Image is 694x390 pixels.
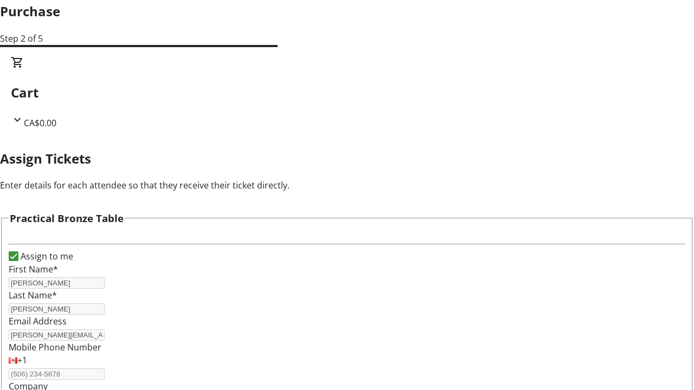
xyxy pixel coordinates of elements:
h2: Cart [11,83,683,102]
span: CA$0.00 [24,117,56,129]
label: Assign to me [18,250,73,263]
label: First Name* [9,263,58,275]
label: Email Address [9,315,67,327]
div: CartCA$0.00 [11,56,683,129]
label: Mobile Phone Number [9,341,101,353]
label: Last Name* [9,289,57,301]
h3: Practical Bronze Table [10,211,124,226]
input: (506) 234-5678 [9,368,105,380]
